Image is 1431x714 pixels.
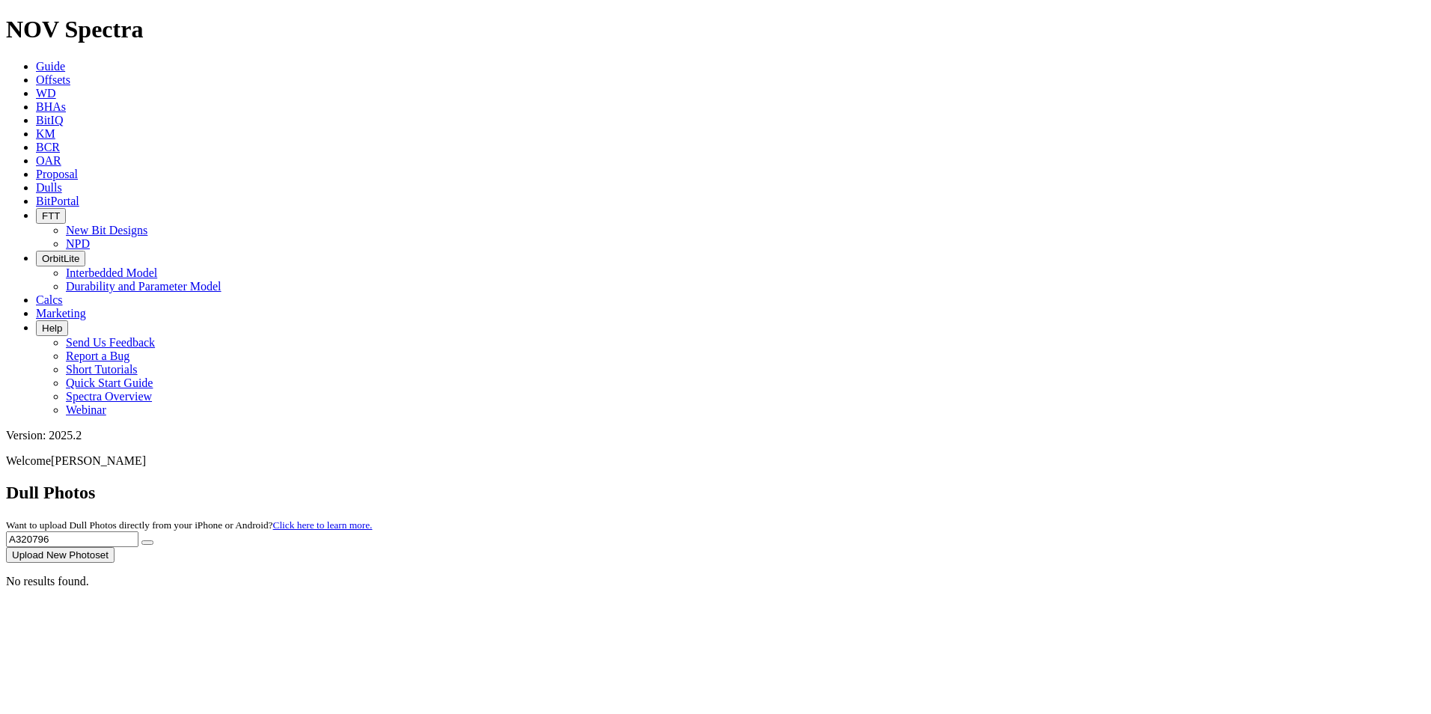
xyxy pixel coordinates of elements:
[36,208,66,224] button: FTT
[66,336,155,349] a: Send Us Feedback
[66,363,138,376] a: Short Tutorials
[6,519,372,531] small: Want to upload Dull Photos directly from your iPhone or Android?
[36,73,70,86] a: Offsets
[6,16,1425,43] h1: NOV Spectra
[66,403,106,416] a: Webinar
[36,251,85,266] button: OrbitLite
[36,114,63,126] a: BitIQ
[42,323,62,334] span: Help
[42,253,79,264] span: OrbitLite
[36,60,65,73] a: Guide
[66,237,90,250] a: NPD
[66,390,152,403] a: Spectra Overview
[42,210,60,222] span: FTT
[36,293,63,306] a: Calcs
[36,307,86,320] a: Marketing
[6,531,138,547] input: Search Serial Number
[36,168,78,180] a: Proposal
[6,483,1425,503] h2: Dull Photos
[36,320,68,336] button: Help
[66,350,129,362] a: Report a Bug
[36,100,66,113] a: BHAs
[66,266,157,279] a: Interbedded Model
[66,224,147,237] a: New Bit Designs
[6,454,1425,468] p: Welcome
[6,429,1425,442] div: Version: 2025.2
[36,141,60,153] a: BCR
[36,154,61,167] a: OAR
[66,280,222,293] a: Durability and Parameter Model
[273,519,373,531] a: Click here to learn more.
[36,181,62,194] a: Dulls
[66,376,153,389] a: Quick Start Guide
[36,127,55,140] a: KM
[36,195,79,207] a: BitPortal
[51,454,146,467] span: [PERSON_NAME]
[36,87,56,100] a: WD
[6,575,1425,588] p: No results found.
[6,547,115,563] button: Upload New Photoset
